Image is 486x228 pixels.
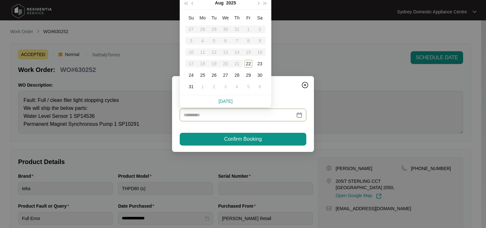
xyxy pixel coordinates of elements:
input: Date [184,111,295,118]
div: 29 [245,71,252,79]
td: 2025-08-22 [243,58,254,69]
button: Confirm Booking [180,133,306,146]
td: 2025-09-06 [254,81,266,92]
a: [DATE] [219,99,233,104]
td: 2025-09-02 [208,81,220,92]
img: closeCircle [301,81,309,89]
td: 2025-08-29 [243,69,254,81]
td: 2025-08-26 [208,69,220,81]
td: 2025-08-28 [231,69,243,81]
th: Su [185,12,197,24]
div: 28 [233,71,241,79]
td: 2025-08-30 [254,69,266,81]
th: Sa [254,12,266,24]
div: 27 [222,71,229,79]
th: Mo [197,12,208,24]
div: 1 [199,83,206,90]
div: 30 [256,71,264,79]
button: Close [300,80,310,90]
div: 6 [256,83,264,90]
th: We [220,12,231,24]
div: 24 [187,71,195,79]
div: 26 [210,71,218,79]
div: 4 [233,83,241,90]
div: 25 [199,71,206,79]
div: 23 [256,60,264,68]
td: 2025-09-05 [243,81,254,92]
td: 2025-08-25 [197,69,208,81]
td: 2025-08-24 [185,69,197,81]
div: 5 [245,83,252,90]
td: 2025-09-01 [197,81,208,92]
td: 2025-09-04 [231,81,243,92]
th: Fr [243,12,254,24]
th: Tu [208,12,220,24]
div: 3 [222,83,229,90]
div: 22 [245,60,252,68]
td: 2025-08-27 [220,69,231,81]
div: 31 [187,83,195,90]
td: 2025-09-03 [220,81,231,92]
td: 2025-08-31 [185,81,197,92]
span: Confirm Booking [224,135,262,143]
th: Th [231,12,243,24]
div: 2 [210,83,218,90]
td: 2025-08-23 [254,58,266,69]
